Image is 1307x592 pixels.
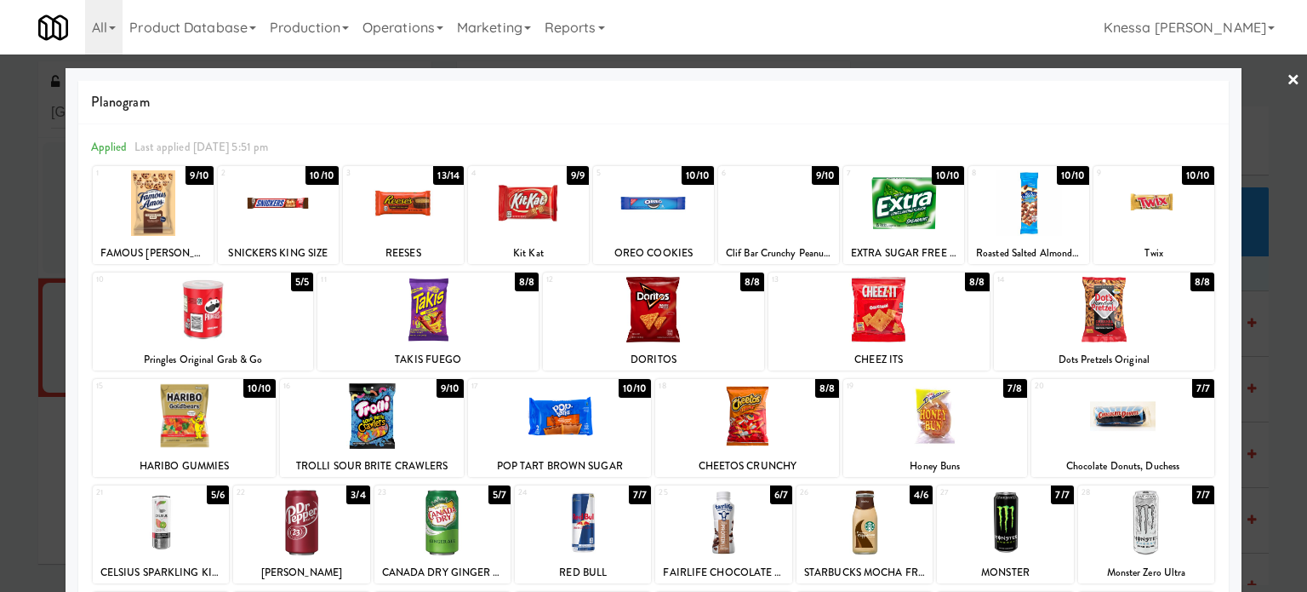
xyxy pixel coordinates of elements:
div: 9/10 [437,379,464,398]
div: Clif Bar Crunchy Peanut Butter [721,243,836,264]
div: 10 [96,273,203,287]
div: 8/8 [1190,273,1214,291]
div: 14 [997,273,1104,287]
div: 17 [471,379,560,394]
div: 313/14REESES [343,166,464,264]
div: 7/7 [629,486,651,504]
div: Dots Pretzels Original [996,349,1213,371]
div: MONSTER [937,562,1073,583]
div: 25 [659,486,723,500]
div: 24 [518,486,583,500]
div: 8/8 [740,273,764,291]
div: 5/6 [207,486,229,504]
div: 1510/10HARIBO GUMMIES [93,379,277,477]
div: 13 [772,273,879,287]
div: 11 [321,273,428,287]
div: 9/10 [812,166,839,185]
div: Chocolate Donuts, Duchess [1031,456,1215,477]
div: OREO COOKIES [596,243,711,264]
div: 10/10 [243,379,277,398]
div: CELSIUS SPARKLING KIWI GUAVA [95,562,226,583]
div: Roasted Salted Almonds, Blue Diamond [971,243,1087,264]
div: EXTRA SUGAR FREE SPEARMINT [846,243,962,264]
div: 10/10 [1057,166,1090,185]
div: 5/5 [291,273,313,291]
div: 27 [940,486,1005,500]
div: 3/4 [346,486,369,504]
div: MONSTER [939,562,1070,583]
div: Pringles Original Grab & Go [95,349,311,371]
div: 710/10EXTRA SUGAR FREE SPEARMINT [843,166,964,264]
div: 118/8TAKIS FUEGO [317,273,539,371]
div: Monster Zero Ultra [1081,562,1212,583]
div: 197/8Honey Buns [843,379,1027,477]
div: [PERSON_NAME] [236,562,367,583]
div: 8/8 [815,379,839,398]
div: POP TART BROWN SUGAR [471,456,649,477]
div: [PERSON_NAME] [233,562,369,583]
div: 15 [96,379,185,394]
div: 287/7Monster Zero Ultra [1078,486,1214,583]
div: TROLLI SOUR BRITE CRAWLERS [280,456,464,477]
div: 7/7 [1192,486,1214,504]
div: Kit Kat [471,243,586,264]
div: 69/10Clif Bar Crunchy Peanut Butter [718,166,839,264]
div: 9/9 [567,166,589,185]
div: EXTRA SUGAR FREE SPEARMINT [843,243,964,264]
span: Applied [91,139,128,155]
div: 169/10TROLLI SOUR BRITE CRAWLERS [280,379,464,477]
span: Last applied [DATE] 5:51 pm [134,139,269,155]
div: HARIBO GUMMIES [95,456,274,477]
div: CHEEZ ITS [768,349,990,371]
div: HARIBO GUMMIES [93,456,277,477]
div: 810/10Roasted Salted Almonds, Blue Diamond [968,166,1089,264]
div: DORITOS [545,349,762,371]
div: FAMOUS [PERSON_NAME] CHOCOLATE CHIP COOKIES [93,243,214,264]
div: CHEEZ ITS [771,349,987,371]
div: 510/10OREO COOKIES [593,166,714,264]
div: 12 [546,273,653,287]
div: Honey Buns [846,456,1024,477]
div: 148/8Dots Pretzels Original [994,273,1215,371]
div: Roasted Salted Almonds, Blue Diamond [968,243,1089,264]
span: Planogram [91,89,1216,115]
div: REESES [343,243,464,264]
div: CANADA DRY GINGER ALE [374,562,511,583]
div: 22 [237,486,301,500]
div: Chocolate Donuts, Duchess [1034,456,1213,477]
div: FAIRLIFE CHOCOLATE PROTEIN SHAKES [655,562,791,583]
div: 5/7 [488,486,511,504]
div: Kit Kat [468,243,589,264]
div: FAIRLIFE CHOCOLATE PROTEIN SHAKES [658,562,789,583]
div: 105/5Pringles Original Grab & Go [93,273,314,371]
div: 16 [283,379,372,394]
div: Pringles Original Grab & Go [93,349,314,371]
div: 1710/10POP TART BROWN SUGAR [468,379,652,477]
div: 138/8CHEEZ ITS [768,273,990,371]
div: 210/10SNICKERS KING SIZE [218,166,339,264]
div: 247/7RED BULL [515,486,651,583]
img: Micromart [38,13,68,43]
a: × [1287,55,1300,107]
div: TAKIS FUEGO [317,349,539,371]
div: 2 [221,166,278,181]
div: CANADA DRY GINGER ALE [377,562,508,583]
div: 18 [659,379,747,394]
div: 26 [800,486,865,500]
div: 6 [722,166,779,181]
div: POP TART BROWN SUGAR [468,456,652,477]
div: 188/8CHEETOS CRUNCHY [655,379,839,477]
div: REESES [345,243,461,264]
div: Dots Pretzels Original [994,349,1215,371]
div: 7/7 [1192,379,1214,398]
div: Twix [1093,243,1214,264]
div: 10/10 [305,166,339,185]
div: STARBUCKS MOCHA FRAPPUCCINO [796,562,933,583]
div: Monster Zero Ultra [1078,562,1214,583]
div: SNICKERS KING SIZE [220,243,336,264]
div: 7/7 [1051,486,1073,504]
div: 215/6CELSIUS SPARKLING KIWI GUAVA [93,486,229,583]
div: 20 [1035,379,1123,394]
div: 277/7MONSTER [937,486,1073,583]
div: Twix [1096,243,1212,264]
